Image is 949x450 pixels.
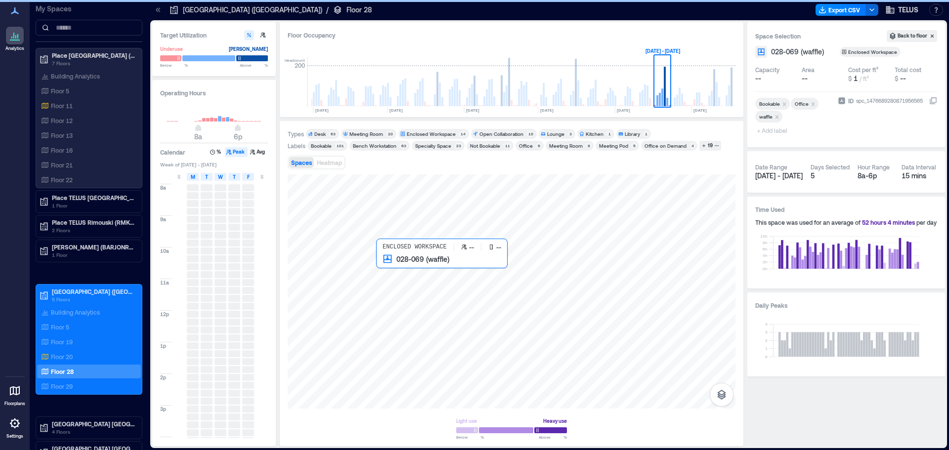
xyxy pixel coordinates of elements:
[6,433,23,439] p: Settings
[765,354,768,359] tspan: 0
[802,66,815,74] div: Area
[51,176,73,184] p: Floor 22
[699,141,721,151] button: 19
[765,322,768,327] tspan: 4
[160,406,166,412] span: 3p
[205,173,208,181] span: T
[52,251,135,259] p: 1 Floor
[218,173,223,181] span: W
[160,88,268,98] h3: Operating Hours
[160,147,185,157] h3: Calendar
[52,420,135,428] p: [GEOGRAPHIC_DATA] [GEOGRAPHIC_DATA]-4519 (BNBYBCDW)
[386,131,394,137] div: 20
[809,100,819,107] div: Remove Office
[763,266,768,271] tspan: 0h
[456,416,477,426] div: Light use
[326,5,329,15] p: /
[52,218,135,226] p: Place TELUS Rimouski (RMKIPQQT)
[51,353,73,361] p: Floor 20
[586,143,592,149] div: 8
[860,75,869,82] span: / ft²
[407,130,456,137] div: Enclosed Workspace
[755,171,803,180] span: [DATE] - [DATE]
[479,130,523,137] div: Open Collaboration
[311,142,332,149] div: Bookable
[693,108,707,113] text: [DATE]
[454,143,463,149] div: 23
[234,132,242,141] span: 6p
[771,47,824,57] span: 028-069 (waffle)
[536,143,542,149] div: 9
[567,131,573,137] div: 3
[900,74,906,82] span: --
[335,143,345,149] div: 101
[540,108,554,113] text: [DATE]
[802,74,808,82] span: --
[606,131,612,137] div: 1
[52,59,135,67] p: 7 Floors
[51,117,73,124] p: Floor 12
[160,342,166,349] span: 1p
[755,300,937,310] h3: Daily Peaks
[862,219,915,226] span: 52 hours 4 minutes
[51,338,73,346] p: Floor 19
[759,113,773,120] div: waffle
[466,108,479,113] text: [DATE]
[755,66,779,74] div: Capacity
[160,216,166,223] span: 9a
[549,142,583,149] div: Meeting Room
[160,374,166,381] span: 2p
[52,51,135,59] p: Place [GEOGRAPHIC_DATA] (MTRLPQGL)
[51,323,69,331] p: Floor 5
[848,66,878,74] div: Cost per ft²
[191,173,195,181] span: M
[415,142,451,149] div: Specialty Space
[315,157,344,168] button: Heatmap
[346,5,372,15] p: Floor 28
[543,416,567,426] div: Heavy use
[315,108,329,113] text: [DATE]
[929,97,937,105] button: IDspc_1476689280871956565
[289,157,314,168] button: Spaces
[763,259,768,264] tspan: 2h
[194,132,202,141] span: 8a
[1,379,28,409] a: Floorplans
[902,163,936,171] div: Data Interval
[353,142,396,149] div: Bench Workstation
[51,382,73,390] p: Floor 29
[51,368,74,375] p: Floor 28
[755,218,937,226] div: This space was used for an average of per day
[854,74,858,82] span: 1
[811,171,850,181] div: 5
[160,184,166,191] span: 8a
[643,131,649,137] div: 1
[773,113,782,120] div: Remove waffle
[233,173,236,181] span: T
[898,5,918,15] span: TELUS
[760,234,768,239] tspan: 10h
[763,246,768,251] tspan: 6h
[3,411,27,442] a: Settings
[882,2,921,18] button: TELUS
[902,171,938,181] div: 15 mins
[848,48,899,55] div: Enclosed Workspace
[52,202,135,209] p: 1 Floor
[288,130,304,138] div: Types
[229,44,268,54] div: [PERSON_NAME]
[887,30,937,42] button: Back to floor
[586,130,604,137] div: Kitchen
[52,243,135,251] p: [PERSON_NAME] (BARJONRN) - CLOSED
[848,75,852,82] span: $
[763,253,768,258] tspan: 4h
[240,62,268,68] span: Above %
[52,428,135,436] p: 4 Floors
[160,311,169,318] span: 12p
[706,141,714,150] div: 19
[51,102,73,110] p: Floor 11
[317,159,342,166] span: Heatmap
[389,108,403,113] text: [DATE]
[52,295,135,303] p: 5 Floors
[765,329,768,334] tspan: 3
[225,147,248,157] button: Peak
[470,142,500,149] div: Not Bookable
